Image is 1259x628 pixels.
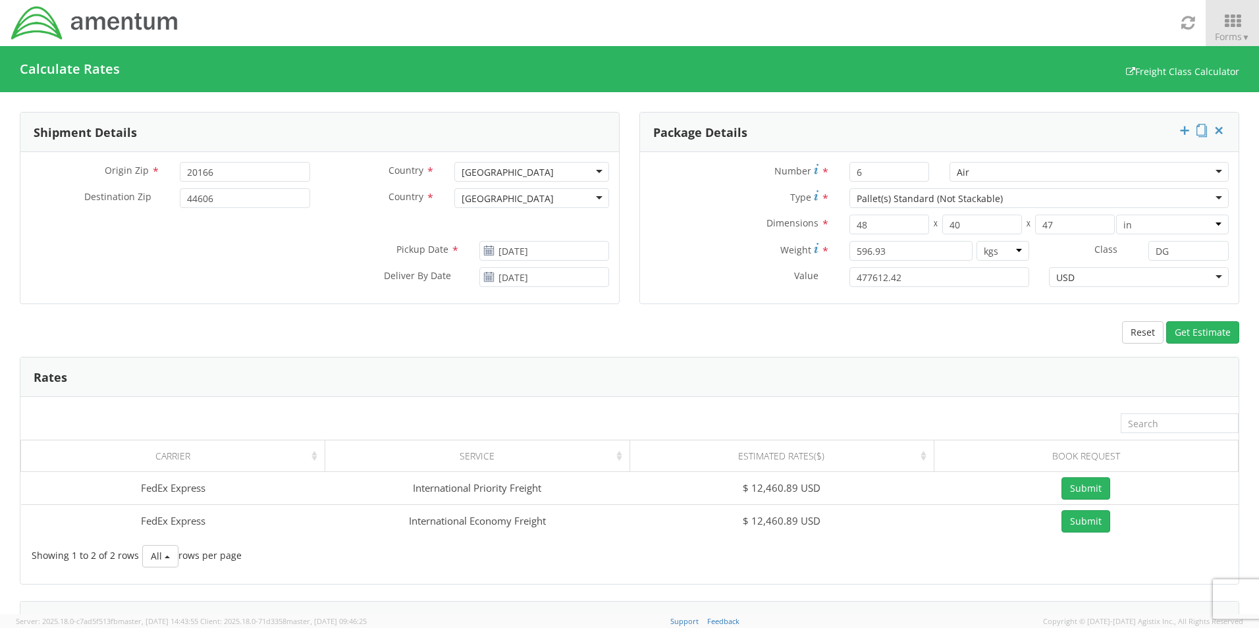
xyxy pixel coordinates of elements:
[325,505,629,538] td: International Economy Freight
[84,190,151,205] span: Destination Zip
[1215,30,1250,43] span: Forms
[942,215,1022,234] input: Width
[142,545,178,567] button: All
[388,164,423,176] span: Country
[946,450,1234,463] div: Book Request
[105,164,149,176] span: Origin Zip
[1126,65,1239,78] a: Freight Class Calculator
[957,166,969,179] div: Air
[396,243,448,255] span: Pickup Date
[1121,413,1239,433] input: Search
[1166,321,1239,344] button: Get Estimate
[670,616,699,626] a: Support
[653,113,747,152] h3: Package Details
[200,616,367,626] span: Client: 2025.18.0-71d3358
[325,472,629,505] td: International Priority Freight
[1094,243,1117,255] span: Class
[33,450,321,463] div: Carrier
[286,616,367,626] span: master, [DATE] 09:46:25
[1043,616,1243,627] span: Copyright © [DATE]-[DATE] Agistix Inc., All Rights Reserved
[857,192,1003,205] div: Pallet(s) Standard (Not Stackable)
[743,514,820,527] span: $ 12,460.89 USD
[774,165,811,177] span: Number
[20,62,120,76] h4: Calculate Rates
[1242,32,1250,43] span: ▼
[16,616,198,626] span: Server: 2025.18.0-c7ad5f513fb
[641,450,930,463] div: Estimated Rates($)
[384,269,451,284] span: Deliver By Date
[462,192,554,205] div: [GEOGRAPHIC_DATA]
[1056,271,1075,284] div: USD
[849,215,929,234] input: Length
[743,481,820,494] span: $ 12,460.89 USD
[1022,215,1035,234] span: X
[462,166,554,179] div: [GEOGRAPHIC_DATA]
[780,244,811,256] span: Weight
[1122,321,1164,344] button: Reset
[707,616,739,626] a: Feedback
[21,505,325,538] td: FedEx Express
[34,357,67,397] h3: Rates
[794,269,818,282] span: Value
[790,191,811,203] span: Type
[118,616,198,626] span: master, [DATE] 14:43:55
[34,113,137,152] h3: Shipment Details
[10,5,180,41] img: dyn-intl-logo-049831509241104b2a82.png
[21,472,325,505] td: FedEx Express
[151,550,162,562] span: All
[1035,215,1115,234] input: Height
[766,217,818,229] span: Dimensions
[1061,510,1110,533] button: Submit
[929,215,942,234] span: X
[337,450,626,463] div: Service
[142,545,242,567] div: rows per page
[32,549,139,562] span: Showing 1 to 2 of 2 rows
[1061,477,1110,500] button: Submit
[388,190,423,203] span: Country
